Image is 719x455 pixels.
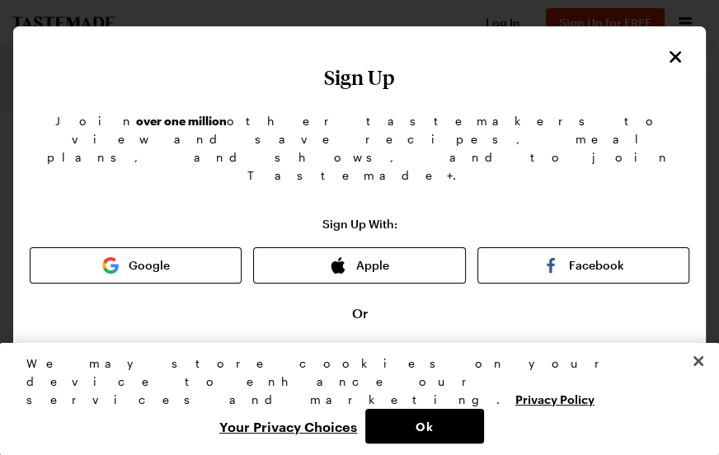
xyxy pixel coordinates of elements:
a: More information about your privacy, opens in a new tab [515,391,594,406]
div: Privacy [26,354,679,443]
b: over one million [136,114,227,128]
span: Or [352,303,368,323]
button: Google [30,247,242,284]
p: Join other tastemakers to view and save recipes, meal plans, and shows, and to join Tastemade+. [30,112,689,185]
button: Facebook [477,247,689,284]
button: Apple [253,247,465,284]
h1: Sign Up [30,66,689,89]
button: Ok [365,409,484,443]
button: Your Privacy Choices [211,409,365,443]
button: Close [665,46,686,68]
div: We may store cookies on your device to enhance our services and marketing. [26,354,679,409]
button: Close [680,343,717,379]
p: Sign Up With: [322,218,397,231]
